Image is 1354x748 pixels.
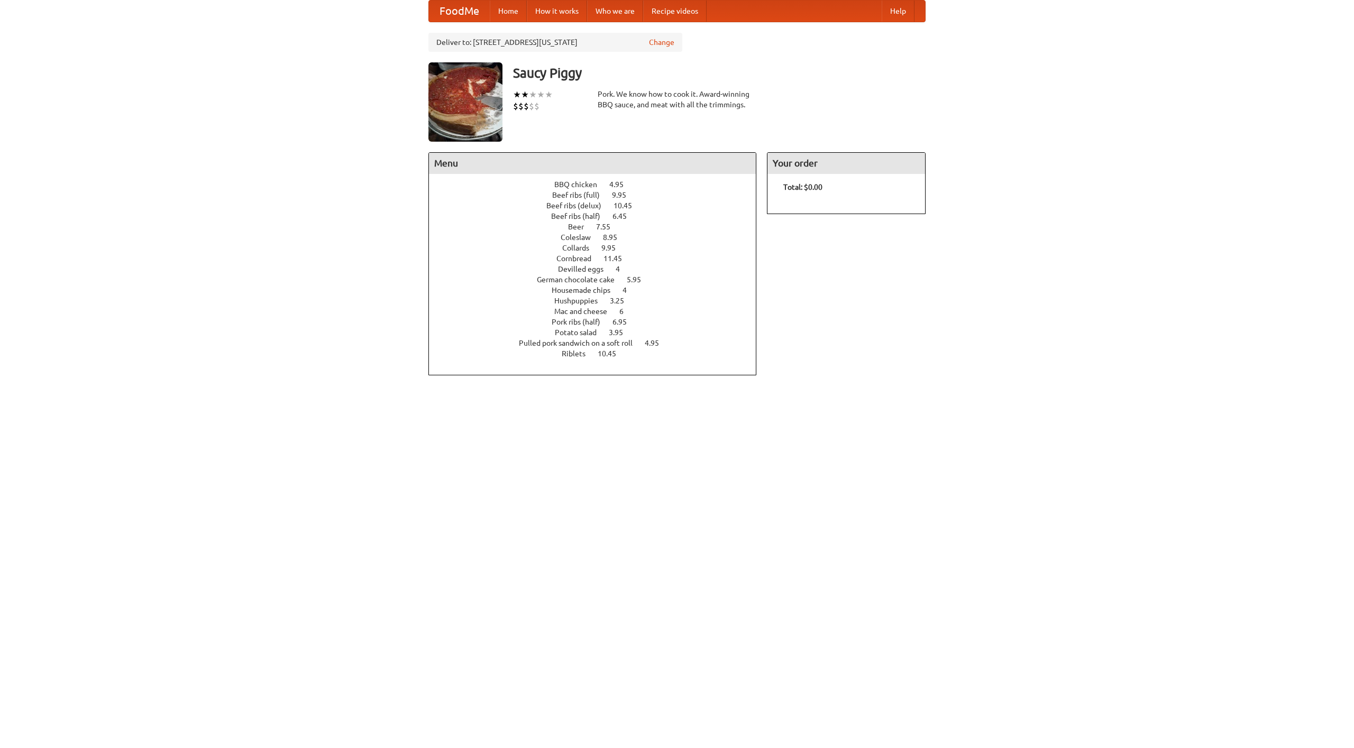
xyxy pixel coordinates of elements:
span: 3.25 [610,297,635,305]
a: FoodMe [429,1,490,22]
a: Change [649,37,674,48]
span: Beef ribs (full) [552,191,610,199]
img: angular.jpg [428,62,502,142]
div: Deliver to: [STREET_ADDRESS][US_STATE] [428,33,682,52]
span: Devilled eggs [558,265,614,273]
li: $ [534,100,539,112]
span: 6 [619,307,634,316]
li: $ [513,100,518,112]
span: Mac and cheese [554,307,618,316]
span: Beef ribs (half) [551,212,611,220]
span: 3.95 [609,328,634,337]
h4: Your order [767,153,925,174]
span: Pulled pork sandwich on a soft roll [519,339,643,347]
a: Help [882,1,914,22]
h3: Saucy Piggy [513,62,926,84]
span: German chocolate cake [537,275,625,284]
li: $ [529,100,534,112]
a: Devilled eggs 4 [558,265,639,273]
span: Pork ribs (half) [552,318,611,326]
li: $ [524,100,529,112]
span: 7.55 [596,223,621,231]
a: Pork ribs (half) 6.95 [552,318,646,326]
a: Collards 9.95 [562,244,635,252]
a: BBQ chicken 4.95 [554,180,643,189]
a: Cornbread 11.45 [556,254,642,263]
span: 10.45 [598,349,627,358]
a: Beef ribs (delux) 10.45 [546,201,652,210]
span: 6.95 [612,318,637,326]
a: Home [490,1,527,22]
span: Housemade chips [552,286,621,294]
span: BBQ chicken [554,180,608,189]
span: 6.45 [612,212,637,220]
span: 4.95 [645,339,670,347]
li: $ [518,100,524,112]
span: 4 [616,265,630,273]
span: 9.95 [612,191,637,199]
a: Pulled pork sandwich on a soft roll 4.95 [519,339,679,347]
li: ★ [513,89,521,100]
span: 4 [623,286,637,294]
a: Hushpuppies 3.25 [554,297,644,305]
a: Riblets 10.45 [562,349,636,358]
span: Coleslaw [561,233,601,242]
a: Housemade chips 4 [552,286,646,294]
span: Hushpuppies [554,297,608,305]
a: Mac and cheese 6 [554,307,643,316]
span: 5.95 [627,275,652,284]
span: Potato salad [555,328,607,337]
h4: Menu [429,153,756,174]
li: ★ [529,89,537,100]
span: Collards [562,244,600,252]
a: Beef ribs (half) 6.45 [551,212,646,220]
b: Total: $0.00 [783,183,822,191]
span: Beer [568,223,594,231]
a: Beef ribs (full) 9.95 [552,191,646,199]
a: Potato salad 3.95 [555,328,643,337]
span: 11.45 [603,254,633,263]
span: 9.95 [601,244,626,252]
a: Who we are [587,1,643,22]
li: ★ [521,89,529,100]
a: Coleslaw 8.95 [561,233,637,242]
li: ★ [545,89,553,100]
a: Beer 7.55 [568,223,630,231]
a: How it works [527,1,587,22]
span: 10.45 [614,201,643,210]
span: 8.95 [603,233,628,242]
div: Pork. We know how to cook it. Award-winning BBQ sauce, and meat with all the trimmings. [598,89,756,110]
span: 4.95 [609,180,634,189]
a: German chocolate cake 5.95 [537,275,661,284]
span: Beef ribs (delux) [546,201,612,210]
li: ★ [537,89,545,100]
span: Cornbread [556,254,602,263]
a: Recipe videos [643,1,707,22]
span: Riblets [562,349,596,358]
